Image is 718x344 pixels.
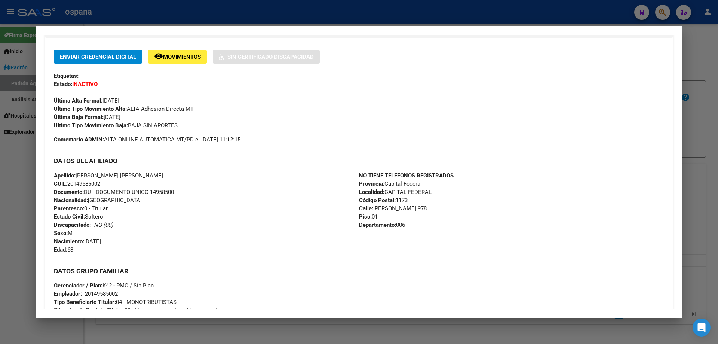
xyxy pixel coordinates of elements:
[154,52,163,61] mat-icon: remove_red_eye
[359,172,454,179] strong: NO TIENE TELEFONOS REGISTRADOS
[54,230,73,237] span: M
[54,246,73,253] span: 63
[54,205,84,212] strong: Parentesco:
[359,222,396,228] strong: Departamento:
[54,114,120,121] span: [DATE]
[54,282,154,289] span: K42 - PMO / Sin Plan
[94,222,113,228] i: NO (00)
[54,172,163,179] span: [PERSON_NAME] [PERSON_NAME]
[54,97,119,104] span: [DATE]
[359,222,405,228] span: 006
[54,172,76,179] strong: Apellido:
[359,189,432,195] span: CAPITAL FEDERAL
[54,205,108,212] span: 0 - Titular
[54,81,72,88] strong: Estado:
[54,106,127,112] strong: Ultimo Tipo Movimiento Alta:
[359,213,378,220] span: 01
[54,180,100,187] span: 20149585002
[213,50,320,64] button: Sin Certificado Discapacidad
[54,246,67,253] strong: Edad:
[54,136,240,144] span: ALTA ONLINE AUTOMATICA MT/PD el [DATE] 11:12:15
[54,238,101,245] span: [DATE]
[54,299,116,305] strong: Tipo Beneficiario Titular:
[359,197,396,204] strong: Código Postal:
[54,189,174,195] span: DU - DOCUMENTO UNICO 14958500
[54,189,84,195] strong: Documento:
[148,50,207,64] button: Movimientos
[54,230,68,237] strong: Sexo:
[359,205,373,212] strong: Calle:
[54,180,67,187] strong: CUIL:
[54,114,104,121] strong: Última Baja Formal:
[54,122,128,129] strong: Ultimo Tipo Movimiento Baja:
[54,307,221,314] span: 99 - No se conoce situación de revista
[85,290,118,298] div: 20149585002
[359,189,384,195] strong: Localidad:
[54,73,79,79] strong: Etiquetas:
[693,319,711,337] div: Open Intercom Messenger
[54,197,88,204] strong: Nacionalidad:
[54,106,194,112] span: ALTA Adhesión Directa MT
[359,197,408,204] span: 1173
[54,307,125,314] strong: Situacion de Revista Titular:
[54,213,85,220] strong: Estado Civil:
[54,197,142,204] span: [GEOGRAPHIC_DATA]
[54,222,91,228] strong: Discapacitado:
[54,213,103,220] span: Soltero
[54,136,104,143] strong: Comentario ADMIN:
[54,238,84,245] strong: Nacimiento:
[359,213,372,220] strong: Piso:
[54,282,102,289] strong: Gerenciador / Plan:
[54,97,102,104] strong: Última Alta Formal:
[72,81,98,88] strong: INACTIVO
[359,180,422,187] span: Capital Federal
[54,267,664,275] h3: DATOS GRUPO FAMILIAR
[54,50,142,64] button: Enviar Credencial Digital
[54,122,178,129] span: BAJA SIN APORTES
[227,54,314,60] span: Sin Certificado Discapacidad
[54,290,82,297] strong: Empleador:
[163,54,201,60] span: Movimientos
[359,180,384,187] strong: Provincia:
[359,205,427,212] span: [PERSON_NAME] 978
[54,157,664,165] h3: DATOS DEL AFILIADO
[54,299,177,305] span: 04 - MONOTRIBUTISTAS
[60,54,136,60] span: Enviar Credencial Digital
